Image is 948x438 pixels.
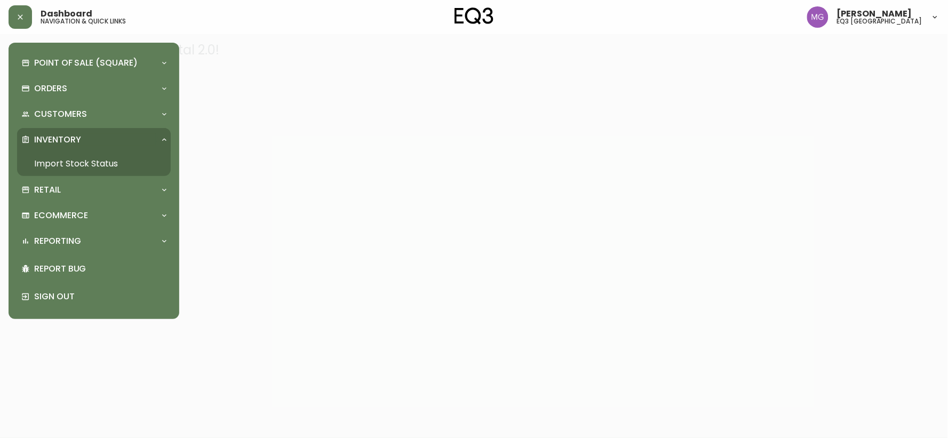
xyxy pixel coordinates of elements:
[17,255,171,283] div: Report Bug
[837,18,922,25] h5: eq3 [GEOGRAPHIC_DATA]
[34,57,138,69] p: Point of Sale (Square)
[34,184,61,196] p: Retail
[17,178,171,202] div: Retail
[17,152,171,176] a: Import Stock Status
[34,134,81,146] p: Inventory
[17,283,171,310] div: Sign Out
[17,229,171,253] div: Reporting
[837,10,912,18] span: [PERSON_NAME]
[17,77,171,100] div: Orders
[455,7,494,25] img: logo
[34,263,166,275] p: Report Bug
[17,51,171,75] div: Point of Sale (Square)
[34,83,67,94] p: Orders
[17,128,171,152] div: Inventory
[41,10,92,18] span: Dashboard
[34,235,81,247] p: Reporting
[34,291,166,302] p: Sign Out
[41,18,126,25] h5: navigation & quick links
[17,204,171,227] div: Ecommerce
[34,108,87,120] p: Customers
[17,102,171,126] div: Customers
[34,210,88,221] p: Ecommerce
[807,6,828,28] img: de8837be2a95cd31bb7c9ae23fe16153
